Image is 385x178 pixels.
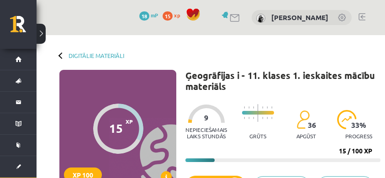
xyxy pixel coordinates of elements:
[351,121,367,129] span: 33 %
[271,13,328,22] a: [PERSON_NAME]
[139,11,158,19] a: 18 mP
[248,106,249,109] img: icon-short-line-57e1e144782c952c97e751825c79c345078a6d821885a25fce030b3d8c18986b.svg
[69,52,124,59] a: Digitālie materiāli
[163,11,173,21] span: 15
[244,106,245,109] img: icon-short-line-57e1e144782c952c97e751825c79c345078a6d821885a25fce030b3d8c18986b.svg
[256,14,265,23] img: Katrīna Zjukova
[249,133,266,139] p: Grūts
[262,106,263,109] img: icon-short-line-57e1e144782c952c97e751825c79c345078a6d821885a25fce030b3d8c18986b.svg
[253,117,254,119] img: icon-short-line-57e1e144782c952c97e751825c79c345078a6d821885a25fce030b3d8c18986b.svg
[174,11,180,19] span: xp
[253,106,254,109] img: icon-short-line-57e1e144782c952c97e751825c79c345078a6d821885a25fce030b3d8c18986b.svg
[185,70,380,92] h1: Ģeogrāfijas i - 11. klases 1. ieskaites mācību materiāls
[244,117,245,119] img: icon-short-line-57e1e144782c952c97e751825c79c345078a6d821885a25fce030b3d8c18986b.svg
[262,117,263,119] img: icon-short-line-57e1e144782c952c97e751825c79c345078a6d821885a25fce030b3d8c18986b.svg
[204,114,208,122] span: 9
[308,121,316,129] span: 36
[296,133,316,139] p: apgūst
[248,117,249,119] img: icon-short-line-57e1e144782c952c97e751825c79c345078a6d821885a25fce030b3d8c18986b.svg
[337,110,357,129] img: icon-progress-161ccf0a02000e728c5f80fcf4c31c7af3da0e1684b2b1d7c360e028c24a22f1.svg
[151,11,158,19] span: mP
[163,11,185,19] a: 15 xp
[126,118,133,125] span: XP
[296,110,310,129] img: students-c634bb4e5e11cddfef0936a35e636f08e4e9abd3cc4e673bd6f9a4125e45ecb1.svg
[185,126,227,139] p: Nepieciešamais laiks stundās
[271,117,272,119] img: icon-short-line-57e1e144782c952c97e751825c79c345078a6d821885a25fce030b3d8c18986b.svg
[271,106,272,109] img: icon-short-line-57e1e144782c952c97e751825c79c345078a6d821885a25fce030b3d8c18986b.svg
[109,121,123,135] div: 15
[345,133,372,139] p: progress
[139,11,149,21] span: 18
[10,16,37,39] a: Rīgas 1. Tālmācības vidusskola
[258,104,258,122] img: icon-long-line-d9ea69661e0d244f92f715978eff75569469978d946b2353a9bb055b3ed8787d.svg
